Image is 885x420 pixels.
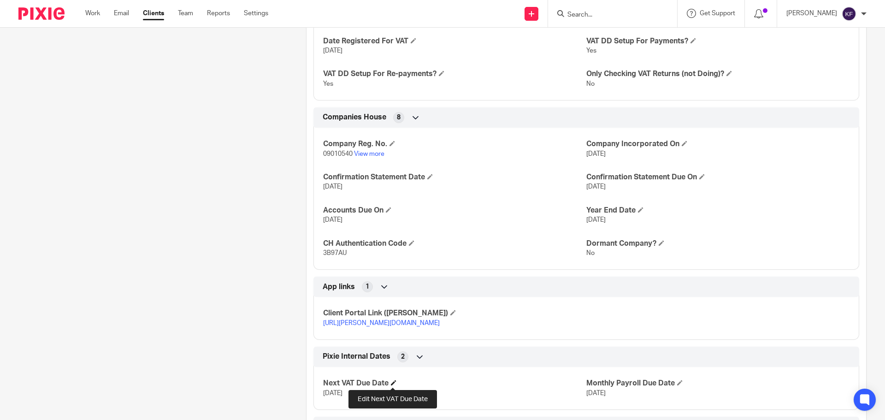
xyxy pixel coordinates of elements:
h4: Next VAT Due Date [323,379,586,388]
span: [DATE] [586,390,606,396]
span: 09010540 [323,151,353,157]
h4: Monthly Payroll Due Date [586,379,850,388]
img: Pixie [18,7,65,20]
h4: Dormant Company? [586,239,850,248]
h4: VAT DD Setup For Re-payments? [323,69,586,79]
h4: Accounts Due On [323,206,586,215]
span: Companies House [323,112,386,122]
h4: Company Incorporated On [586,139,850,149]
span: Pixie Internal Dates [323,352,390,361]
span: [DATE] [586,151,606,157]
span: [DATE] [323,183,342,190]
span: App links [323,282,355,292]
img: svg%3E [842,6,856,21]
span: Get Support [700,10,735,17]
a: Reports [207,9,230,18]
span: [DATE] [323,47,342,54]
p: [PERSON_NAME] [786,9,837,18]
span: 8 [397,113,401,122]
a: Team [178,9,193,18]
h4: Confirmation Statement Date [323,172,586,182]
span: [DATE] [586,183,606,190]
h4: CH Authentication Code [323,239,586,248]
span: Yes [323,81,333,87]
span: Yes [586,47,596,54]
h4: Confirmation Statement Due On [586,172,850,182]
span: [DATE] [323,390,342,396]
span: 3B97AU [323,250,347,256]
span: [DATE] [323,217,342,223]
span: No [586,250,595,256]
h4: Client Portal Link ([PERSON_NAME]) [323,308,586,318]
span: 1 [366,282,369,291]
h4: Date Registered For VAT [323,36,586,46]
a: Clients [143,9,164,18]
a: Work [85,9,100,18]
a: [URL][PERSON_NAME][DOMAIN_NAME] [323,320,440,326]
h4: VAT DD Setup For Payments? [586,36,850,46]
a: View more [354,151,384,157]
span: [DATE] [586,217,606,223]
h4: Company Reg. No. [323,139,586,149]
span: 2 [401,352,405,361]
a: Email [114,9,129,18]
h4: Year End Date [586,206,850,215]
a: Settings [244,9,268,18]
span: No [586,81,595,87]
input: Search [566,11,649,19]
h4: Only Checking VAT Returns (not Doing)? [586,69,850,79]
